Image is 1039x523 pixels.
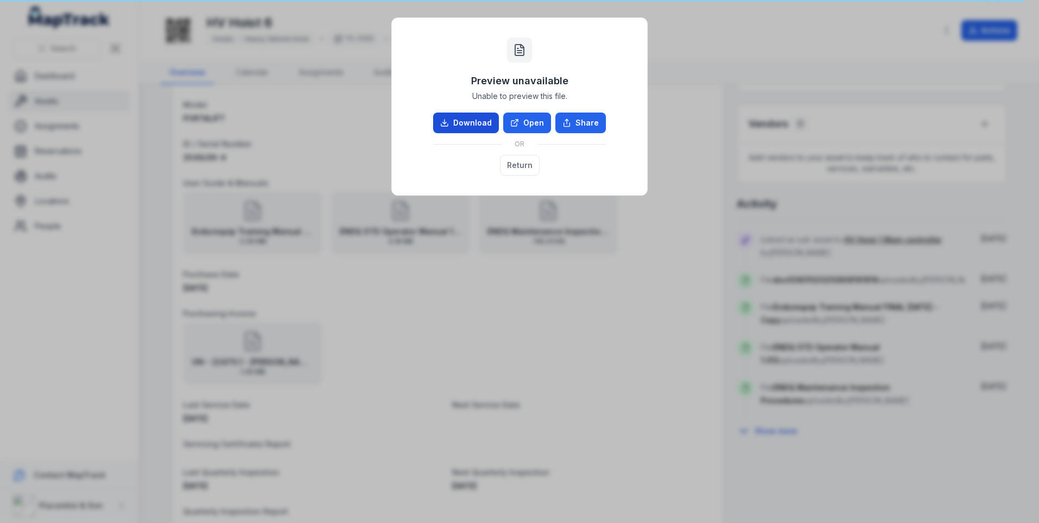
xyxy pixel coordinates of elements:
h3: Preview unavailable [471,73,568,89]
div: OR [433,133,606,155]
button: Share [555,113,606,133]
a: Open [503,113,551,133]
span: Unable to preview this file. [472,91,567,102]
button: Return [500,155,540,176]
a: Download [433,113,499,133]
